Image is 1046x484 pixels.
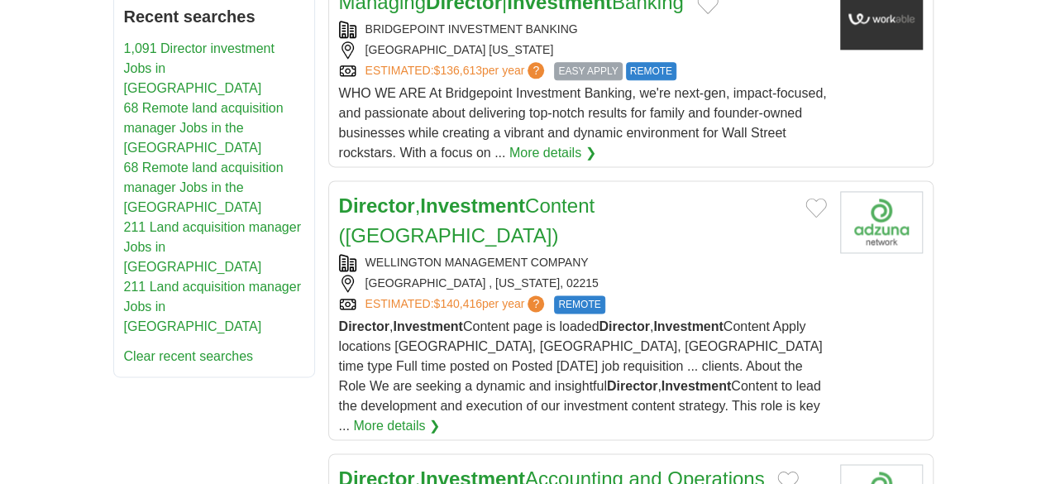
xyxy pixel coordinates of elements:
[433,64,481,77] span: $136,613
[353,416,440,436] a: More details ❯
[805,198,827,218] button: Add to favorite jobs
[339,194,595,247] a: Director,InvestmentContent ([GEOGRAPHIC_DATA])
[339,41,827,59] div: [GEOGRAPHIC_DATA] [US_STATE]
[124,4,304,29] h2: Recent searches
[339,21,827,38] div: BRIDGEPOINT INVESTMENT BANKING
[339,319,389,333] strong: Director
[554,295,604,314] span: REMOTE
[554,62,622,80] span: EASY APPLY
[124,161,284,214] a: 68 Remote land acquisition manager Jobs in the [GEOGRAPHIC_DATA]
[124,280,301,333] a: 211 Land acquisition manager Jobs in [GEOGRAPHIC_DATA]
[393,319,462,333] strong: Investment
[339,254,827,271] div: WELLINGTON MANAGEMENT COMPANY
[509,143,596,163] a: More details ❯
[365,62,548,80] a: ESTIMATED:$136,613per year?
[840,191,923,253] img: Company logo
[124,101,284,155] a: 68 Remote land acquisition manager Jobs in the [GEOGRAPHIC_DATA]
[528,62,544,79] span: ?
[339,194,415,217] strong: Director
[653,319,723,333] strong: Investment
[626,62,676,80] span: REMOTE
[420,194,525,217] strong: Investment
[433,297,481,310] span: $140,416
[124,349,254,363] a: Clear recent searches
[339,275,827,292] div: [GEOGRAPHIC_DATA] , [US_STATE], 02215
[339,86,827,160] span: WHO WE ARE At Bridgepoint Investment Banking, we're next-gen, impact-focused, and passionate abou...
[365,295,548,314] a: ESTIMATED:$140,416per year?
[124,41,275,95] a: 1,091 Director investment Jobs in [GEOGRAPHIC_DATA]
[599,319,649,333] strong: Director
[124,220,301,274] a: 211 Land acquisition manager Jobs in [GEOGRAPHIC_DATA]
[662,379,731,393] strong: Investment
[607,379,657,393] strong: Director
[528,295,544,312] span: ?
[339,319,823,433] span: , Content page is loaded , Content Apply locations [GEOGRAPHIC_DATA], [GEOGRAPHIC_DATA], [GEOGRAP...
